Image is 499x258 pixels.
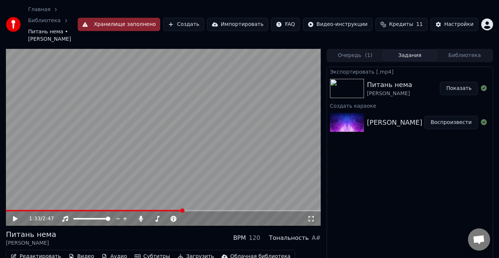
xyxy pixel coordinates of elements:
[327,101,493,110] div: Создать караоке
[365,52,372,59] span: ( 1 )
[328,50,382,61] button: Очередь
[367,90,412,97] div: [PERSON_NAME]
[28,6,50,13] a: Главная
[78,18,161,31] button: Хранилище заполнено
[416,21,423,28] span: 11
[440,82,478,95] button: Показать
[437,50,492,61] button: Библиотека
[207,18,269,31] button: Импортировать
[271,18,300,31] button: FAQ
[163,18,204,31] button: Создать
[249,234,260,242] div: 120
[6,229,56,239] div: Питань нема
[43,215,54,222] span: 2:47
[29,215,47,222] div: /
[431,18,478,31] button: Настройки
[29,215,40,222] span: 1:33
[269,234,308,242] div: Тональность
[367,117,474,128] div: [PERSON_NAME] - Питань нема
[28,6,78,43] nav: breadcrumb
[367,80,412,90] div: Питань нема
[444,21,473,28] div: Настройки
[327,67,493,76] div: Экспортировать [.mp4]
[424,116,478,129] button: Воспроизвести
[6,239,56,247] div: [PERSON_NAME]
[6,17,21,32] img: youka
[468,228,490,251] div: Відкритий чат
[389,21,413,28] span: Кредиты
[375,18,428,31] button: Кредиты11
[233,234,246,242] div: BPM
[28,17,61,24] a: Библиотека
[312,234,321,242] div: A#
[303,18,372,31] button: Видео-инструкции
[28,28,78,43] span: Питань нема • [PERSON_NAME]
[382,50,437,61] button: Задания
